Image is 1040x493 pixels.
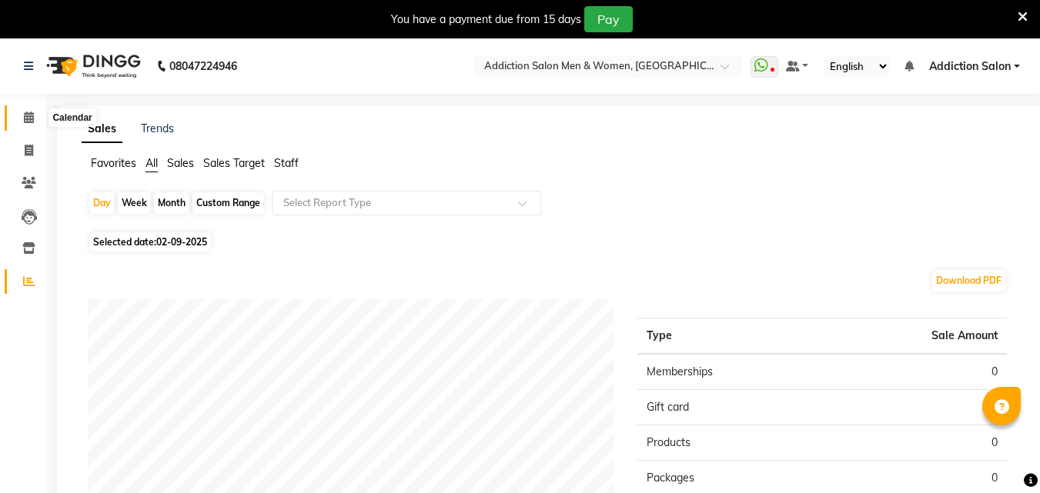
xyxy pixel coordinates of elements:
td: Products [637,425,822,461]
button: Pay [584,6,633,32]
span: Addiction Salon [929,58,1011,75]
button: Download PDF [932,270,1005,291]
a: Trends [141,122,174,135]
img: logo [39,45,145,88]
td: Gift card [637,390,822,425]
td: Memberships [637,354,822,390]
td: 0 [822,390,1007,425]
span: Sales [167,156,194,170]
span: 02-09-2025 [156,236,207,248]
span: Staff [274,156,299,170]
div: Week [118,192,151,214]
div: Day [89,192,115,214]
div: Calendar [48,108,95,127]
span: Selected date: [89,232,211,251]
th: Sale Amount [822,318,1007,355]
b: 08047224946 [169,45,237,88]
span: All [145,156,158,170]
div: Month [154,192,189,214]
div: You have a payment due from 15 days [391,12,581,28]
span: Favorites [91,156,136,170]
div: Custom Range [192,192,264,214]
th: Type [637,318,822,355]
span: Sales Target [203,156,265,170]
td: 0 [822,425,1007,461]
td: 0 [822,354,1007,390]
